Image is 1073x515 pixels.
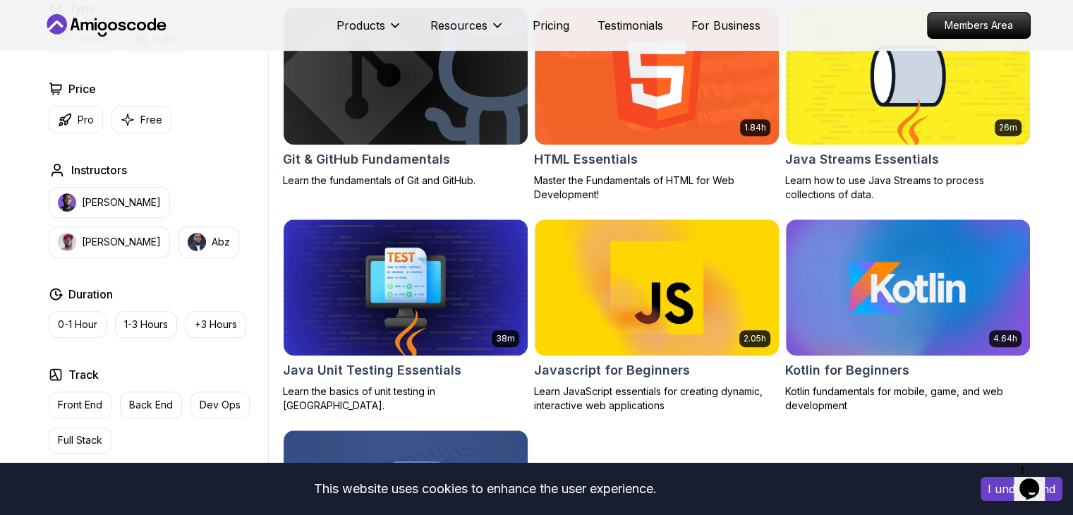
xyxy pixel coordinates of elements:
a: Testimonials [598,17,663,34]
p: 1.84h [744,122,766,133]
button: 1-3 Hours [115,311,177,338]
h2: Kotlin for Beginners [785,360,909,380]
p: 2.05h [744,333,766,344]
a: Java Streams Essentials card26mJava Streams EssentialsLearn how to use Java Streams to process co... [785,7,1031,202]
p: Resources [430,17,487,34]
p: Learn JavaScript essentials for creating dynamic, interactive web applications [534,384,780,413]
button: 0-1 Hour [49,311,107,338]
p: [PERSON_NAME] [82,235,161,249]
p: Products [337,17,385,34]
p: Full Stack [58,433,102,447]
button: +3 Hours [186,311,246,338]
img: Git & GitHub Fundamentals card [284,8,528,145]
a: Git & GitHub Fundamentals cardGit & GitHub FundamentalsLearn the fundamentals of Git and GitHub. [283,7,528,188]
p: 26m [999,122,1017,133]
p: Learn how to use Java Streams to process collections of data. [785,174,1031,202]
p: +3 Hours [195,317,237,332]
h2: Javascript for Beginners [534,360,690,380]
a: HTML Essentials card1.84hHTML EssentialsMaster the Fundamentals of HTML for Web Development! [534,7,780,202]
img: Java Streams Essentials card [786,8,1030,145]
button: Pro [49,106,103,133]
div: This website uses cookies to enhance the user experience. [11,473,959,504]
p: [PERSON_NAME] [82,195,161,210]
img: instructor img [188,233,206,251]
button: Front End [49,392,111,418]
button: instructor img[PERSON_NAME] [49,187,170,218]
p: Kotlin fundamentals for mobile, game, and web development [785,384,1031,413]
p: Learn the basics of unit testing in [GEOGRAPHIC_DATA]. [283,384,528,413]
h2: Git & GitHub Fundamentals [283,150,450,169]
p: 1-3 Hours [124,317,168,332]
p: Pro [78,113,94,127]
p: Abz [212,235,230,249]
p: 4.64h [993,333,1017,344]
p: Front End [58,398,102,412]
p: Back End [129,398,173,412]
h2: Instructors [71,162,127,178]
p: Free [140,113,162,127]
a: Javascript for Beginners card2.05hJavascript for BeginnersLearn JavaScript essentials for creatin... [534,219,780,413]
img: instructor img [58,233,76,251]
button: Dev Ops [190,392,250,418]
h2: Track [68,366,99,383]
p: Learn the fundamentals of Git and GitHub. [283,174,528,188]
a: Pricing [533,17,569,34]
button: Back End [120,392,182,418]
p: Members Area [928,13,1030,38]
a: Kotlin for Beginners card4.64hKotlin for BeginnersKotlin fundamentals for mobile, game, and web d... [785,219,1031,413]
button: Full Stack [49,427,111,454]
button: Free [111,106,171,133]
img: Javascript for Beginners card [535,219,779,356]
button: Products [337,17,402,45]
h2: Price [68,80,96,97]
button: instructor imgAbz [178,226,239,257]
h2: HTML Essentials [534,150,638,169]
button: Accept cookies [981,477,1062,501]
img: Java Unit Testing Essentials card [284,219,528,356]
h2: Java Unit Testing Essentials [283,360,461,380]
iframe: chat widget [1014,459,1059,501]
p: Dev Ops [200,398,241,412]
button: Resources [430,17,504,45]
h2: Java Streams Essentials [785,150,939,169]
img: instructor img [58,193,76,212]
img: Kotlin for Beginners card [786,219,1030,356]
p: 0-1 Hour [58,317,97,332]
a: For Business [691,17,760,34]
p: 38m [496,333,515,344]
h2: Duration [68,286,113,303]
button: instructor img[PERSON_NAME] [49,226,170,257]
a: Members Area [927,12,1031,39]
a: Java Unit Testing Essentials card38mJava Unit Testing EssentialsLearn the basics of unit testing ... [283,219,528,413]
img: HTML Essentials card [535,8,779,145]
p: Master the Fundamentals of HTML for Web Development! [534,174,780,202]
